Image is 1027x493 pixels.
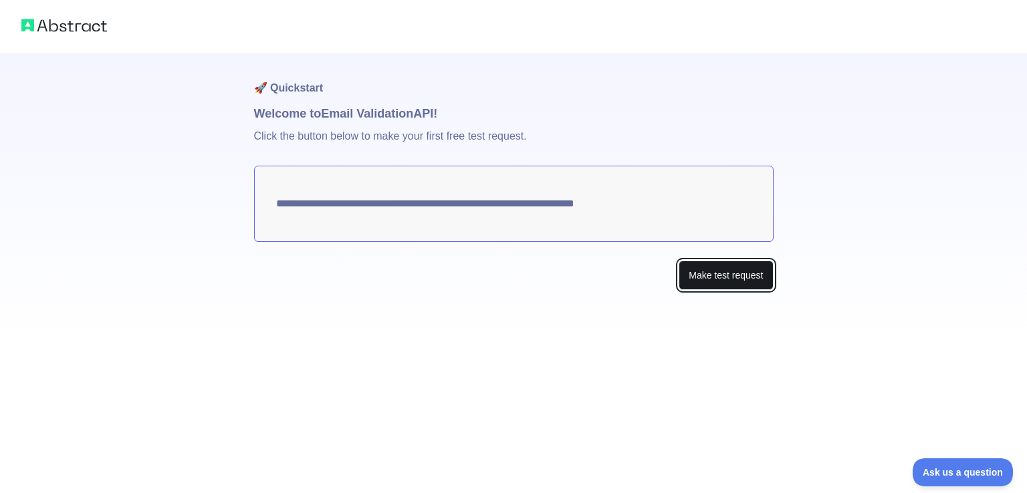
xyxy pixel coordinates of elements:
img: Abstract logo [21,16,107,35]
p: Click the button below to make your first free test request. [254,123,774,166]
iframe: Toggle Customer Support [913,458,1014,486]
h1: Welcome to Email Validation API! [254,104,774,123]
button: Make test request [679,261,773,291]
h1: 🚀 Quickstart [254,53,774,104]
